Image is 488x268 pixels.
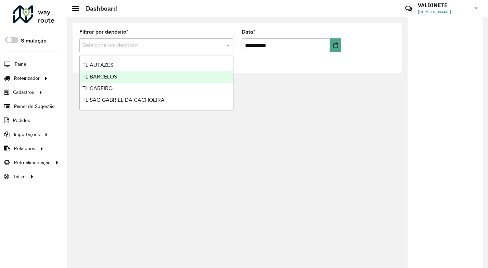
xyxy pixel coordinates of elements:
[21,37,47,45] label: Simulação
[79,5,117,12] h2: Dashboard
[82,62,113,68] span: TL AUTAZES
[14,131,40,138] span: Importações
[14,103,55,110] span: Painel de Sugestão
[82,74,117,80] span: TL BARCELOS
[82,85,113,91] span: TL CAREIRO
[242,28,255,36] label: Data
[14,145,35,152] span: Relatórios
[13,89,34,96] span: Cadastros
[14,75,40,82] span: Roteirizador
[13,173,26,180] span: Tático
[15,61,27,68] span: Painel
[79,56,233,110] ng-dropdown-panel: Options list
[330,38,341,52] button: Choose Date
[418,9,469,15] span: [PERSON_NAME]
[14,159,51,166] span: Retroalimentação
[82,97,165,103] span: TL SAO GABRIEL DA CACHOEIRA
[79,28,128,36] label: Filtrar por depósito
[401,1,416,16] a: Contato Rápido
[418,2,469,9] h3: VALDINETE
[13,117,30,124] span: Pedidos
